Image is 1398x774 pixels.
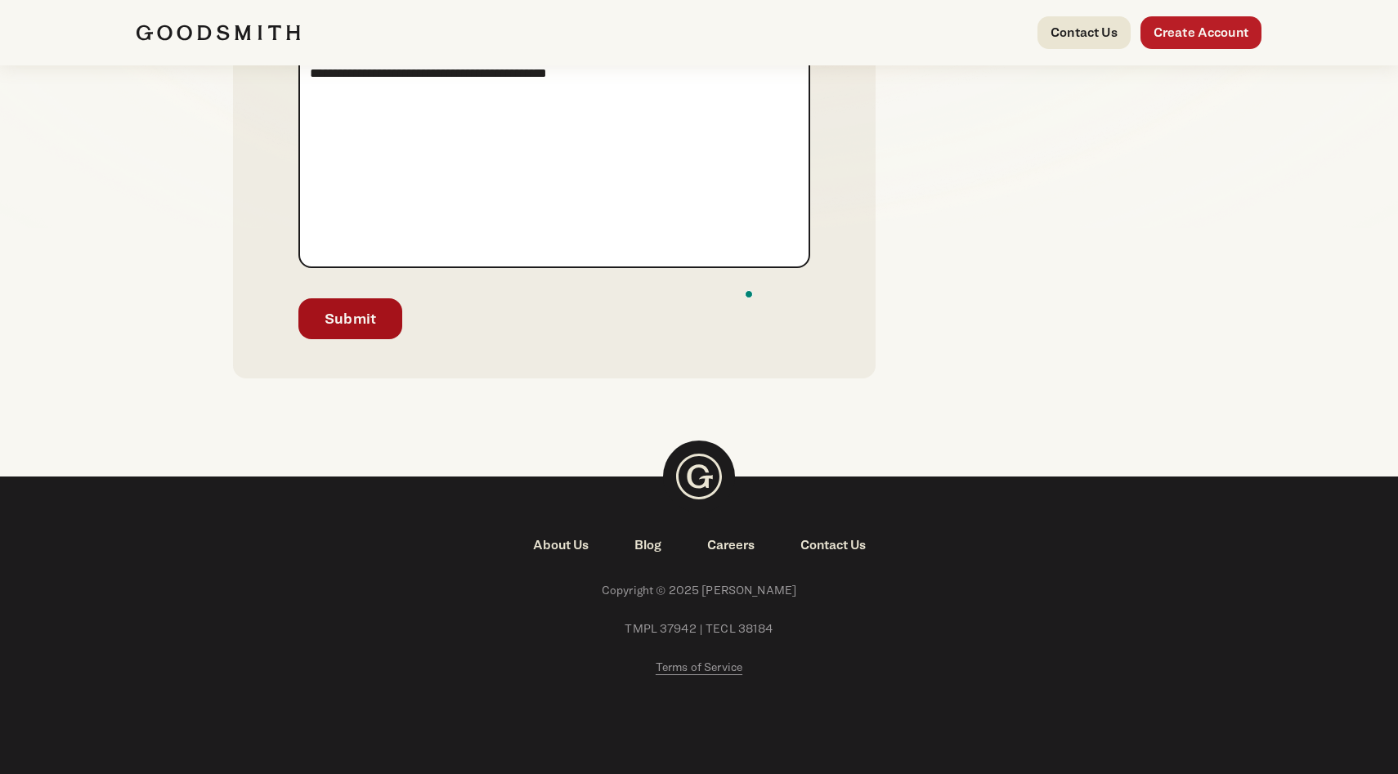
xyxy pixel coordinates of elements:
[684,535,777,555] a: Careers
[663,441,735,512] img: Goodsmith Logo
[777,535,889,555] a: Contact Us
[510,535,612,555] a: About Us
[298,298,402,339] button: Submit
[137,620,1261,638] span: TMPL 37942 | TECL 38184
[656,660,742,673] span: Terms of Service
[298,44,810,268] textarea: To enrich screen reader interactions, please activate Accessibility in Grammarly extension settings
[137,581,1261,600] span: Copyright © 2025 [PERSON_NAME]
[1037,16,1131,49] a: Contact Us
[656,658,742,677] a: Terms of Service
[137,25,300,41] img: Goodsmith
[612,535,684,555] a: Blog
[1140,16,1261,49] a: Create Account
